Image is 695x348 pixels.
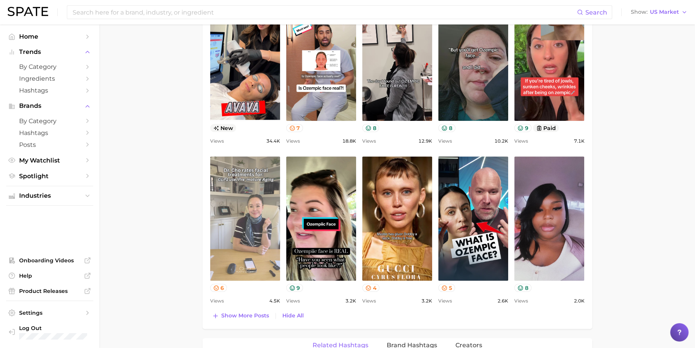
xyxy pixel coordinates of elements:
[650,10,679,14] span: US Market
[8,7,48,16] img: SPATE
[72,6,577,19] input: Search here for a brand, industry, or ingredient
[494,137,508,146] span: 10.2k
[345,296,356,306] span: 3.2k
[362,137,376,146] span: Views
[19,157,80,164] span: My Watchlist
[19,63,80,70] span: by Category
[514,137,528,146] span: Views
[19,87,80,94] span: Hashtags
[362,124,379,132] button: 8
[221,312,269,319] span: Show more posts
[6,100,93,112] button: Brands
[631,10,648,14] span: Show
[421,296,432,306] span: 3.2k
[19,272,80,279] span: Help
[6,31,93,42] a: Home
[286,124,303,132] button: 7
[210,311,271,321] button: Show more posts
[6,73,93,85] a: Ingredients
[19,172,80,180] span: Spotlight
[19,257,80,264] span: Onboarding Videos
[280,311,306,321] button: Hide All
[533,124,559,132] button: paid
[19,129,80,137] span: Hashtags
[6,85,93,96] a: Hashtags
[6,255,93,266] a: Onboarding Videos
[19,192,80,199] span: Industries
[418,137,432,146] span: 12.9k
[210,296,224,306] span: Views
[629,7,689,17] button: ShowUS Market
[514,284,531,292] button: 8
[6,322,93,342] a: Log out. Currently logged in with e-mail jenny.zeng@spate.nyc.
[497,296,508,306] span: 2.6k
[438,137,452,146] span: Views
[286,137,300,146] span: Views
[6,127,93,139] a: Hashtags
[19,288,80,294] span: Product Releases
[266,137,280,146] span: 34.4k
[19,33,80,40] span: Home
[19,309,80,316] span: Settings
[19,141,80,148] span: Posts
[286,284,303,292] button: 9
[19,49,80,55] span: Trends
[438,124,455,132] button: 8
[6,170,93,182] a: Spotlight
[6,270,93,281] a: Help
[210,124,237,132] span: new
[362,284,380,292] button: 4
[6,46,93,58] button: Trends
[210,284,227,292] button: 6
[438,284,455,292] button: 5
[6,61,93,73] a: by Category
[438,296,452,306] span: Views
[210,137,224,146] span: Views
[269,296,280,306] span: 4.5k
[282,312,304,319] span: Hide All
[573,137,584,146] span: 7.1k
[6,190,93,202] button: Industries
[19,117,80,125] span: by Category
[286,296,300,306] span: Views
[6,285,93,297] a: Product Releases
[6,115,93,127] a: by Category
[19,75,80,82] span: Ingredients
[6,154,93,166] a: My Watchlist
[19,325,87,332] span: Log Out
[19,102,80,109] span: Brands
[362,296,376,306] span: Views
[6,307,93,319] a: Settings
[585,9,607,16] span: Search
[6,139,93,151] a: Posts
[573,296,584,306] span: 2.0k
[514,124,531,132] button: 9
[514,296,528,306] span: Views
[342,137,356,146] span: 18.8k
